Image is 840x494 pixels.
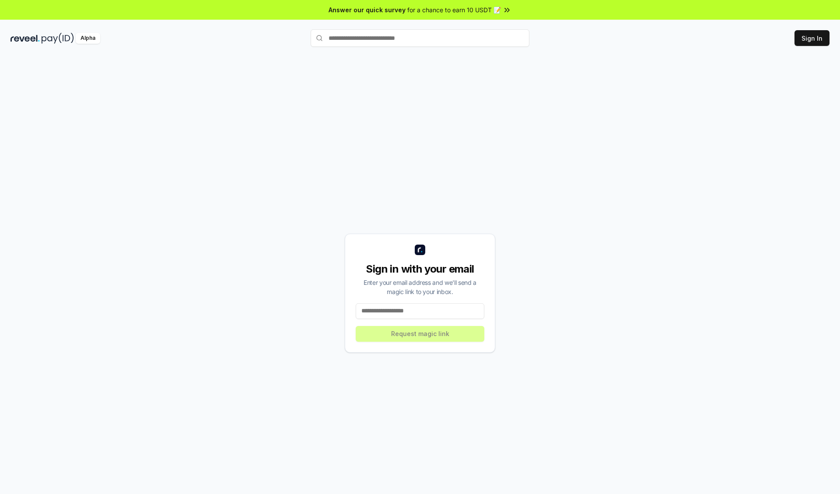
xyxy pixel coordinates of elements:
img: pay_id [42,33,74,44]
div: Enter your email address and we’ll send a magic link to your inbox. [356,278,484,296]
div: Sign in with your email [356,262,484,276]
button: Sign In [794,30,829,46]
span: for a chance to earn 10 USDT 📝 [407,5,501,14]
img: reveel_dark [10,33,40,44]
img: logo_small [415,245,425,255]
div: Alpha [76,33,100,44]
span: Answer our quick survey [329,5,406,14]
